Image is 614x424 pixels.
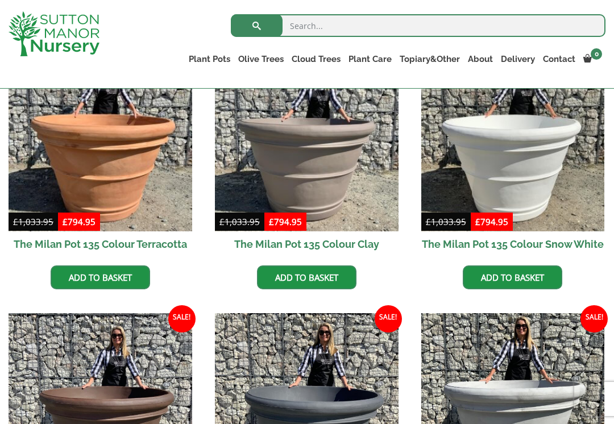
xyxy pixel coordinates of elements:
bdi: 1,033.95 [13,216,53,227]
h2: The Milan Pot 135 Colour Clay [215,231,399,257]
span: £ [13,216,18,227]
a: Topiary&Other [396,51,464,67]
a: About [464,51,497,67]
bdi: 794.95 [63,216,96,227]
span: Sale! [375,305,402,332]
span: £ [426,216,431,227]
bdi: 1,033.95 [426,216,466,227]
img: The Milan Pot 135 Colour Snow White [421,48,605,231]
a: Delivery [497,51,539,67]
a: Sale! The Milan Pot 135 Colour Terracotta [9,48,192,257]
h2: The Milan Pot 135 Colour Terracotta [9,231,192,257]
bdi: 794.95 [269,216,302,227]
bdi: 1,033.95 [219,216,260,227]
a: Plant Care [345,51,396,67]
bdi: 794.95 [475,216,508,227]
a: Sale! The Milan Pot 135 Colour Snow White [421,48,605,257]
a: Sale! The Milan Pot 135 Colour Clay [215,48,399,257]
a: Add to basket: “The Milan Pot 135 Colour Clay” [257,265,356,289]
a: Plant Pots [185,51,234,67]
span: 0 [591,48,602,60]
h2: The Milan Pot 135 Colour Snow White [421,231,605,257]
span: £ [475,216,480,227]
span: £ [219,216,225,227]
span: Sale! [168,305,196,332]
span: Sale! [580,305,608,332]
a: Add to basket: “The Milan Pot 135 Colour Snow White” [463,265,562,289]
input: Search... [231,14,605,37]
img: The Milan Pot 135 Colour Terracotta [9,48,192,231]
img: The Milan Pot 135 Colour Clay [215,48,399,231]
a: Contact [539,51,579,67]
span: £ [269,216,274,227]
a: 0 [579,51,605,67]
a: Add to basket: “The Milan Pot 135 Colour Terracotta” [51,265,150,289]
a: Olive Trees [234,51,288,67]
span: £ [63,216,68,227]
a: Cloud Trees [288,51,345,67]
img: logo [9,11,99,56]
